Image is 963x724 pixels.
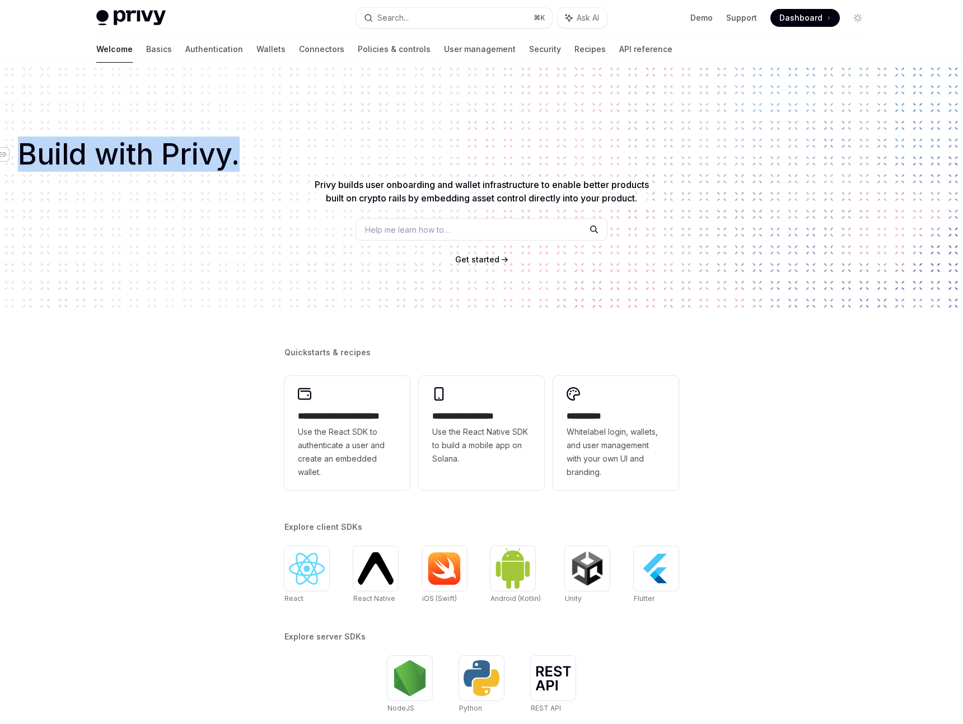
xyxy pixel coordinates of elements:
[619,36,672,63] a: API reference
[567,425,665,479] span: Whitelabel login, wallets, and user management with your own UI and branding.
[284,521,362,533] span: Explore client SDKs
[299,36,344,63] a: Connectors
[726,12,757,23] a: Support
[185,36,243,63] a: Authentication
[495,547,531,589] img: Android (Kotlin)
[377,11,409,25] div: Search...
[459,656,504,714] a: PythonPython
[284,347,371,358] span: Quickstarts & recipes
[577,12,599,23] span: Ask AI
[464,660,499,696] img: Python
[565,546,610,604] a: UnityUnity
[365,224,450,236] span: Help me learn how to…
[553,376,679,490] a: **** *****Whitelabel login, wallets, and user management with your own UI and branding.
[387,656,432,714] a: NodeJSNodeJS
[455,255,499,264] span: Get started
[256,36,286,63] a: Wallets
[289,553,325,585] img: React
[529,36,561,63] a: Security
[18,144,240,164] span: Build with Privy.
[558,8,607,28] button: Ask AI
[535,666,571,690] img: REST API
[422,546,467,604] a: iOS (Swift)iOS (Swift)
[490,594,541,603] span: Android (Kotlin)
[534,13,545,22] span: ⌘ K
[574,36,606,63] a: Recipes
[531,704,561,712] span: REST API
[427,552,462,585] img: iOS (Swift)
[298,425,396,479] span: Use the React SDK to authenticate a user and create an embedded wallet.
[770,9,840,27] a: Dashboard
[565,594,582,603] span: Unity
[356,8,552,28] button: Search...⌘K
[634,594,655,603] span: Flutter
[315,179,649,204] span: Privy builds user onboarding and wallet infrastructure to enable better products built on crypto ...
[358,552,394,584] img: React Native
[96,36,133,63] a: Welcome
[358,36,431,63] a: Policies & controls
[531,656,576,714] a: REST APIREST API
[849,9,867,27] button: Toggle dark mode
[387,704,414,712] span: NodeJS
[690,12,713,23] a: Demo
[392,660,428,696] img: NodeJS
[96,10,166,26] img: light logo
[353,594,395,603] span: React Native
[419,376,544,490] a: **** **** **** ***Use the React Native SDK to build a mobile app on Solana.
[146,36,172,63] a: Basics
[779,12,822,23] span: Dashboard
[353,546,398,604] a: React NativeReact Native
[455,254,499,265] a: Get started
[569,551,605,586] img: Unity
[444,36,516,63] a: User management
[638,551,674,586] img: Flutter
[634,546,679,604] a: FlutterFlutter
[284,594,303,603] span: React
[459,704,482,712] span: Python
[284,631,366,642] span: Explore server SDKs
[432,425,531,466] span: Use the React Native SDK to build a mobile app on Solana.
[284,546,329,604] a: ReactReact
[490,546,541,604] a: Android (Kotlin)Android (Kotlin)
[422,594,457,603] span: iOS (Swift)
